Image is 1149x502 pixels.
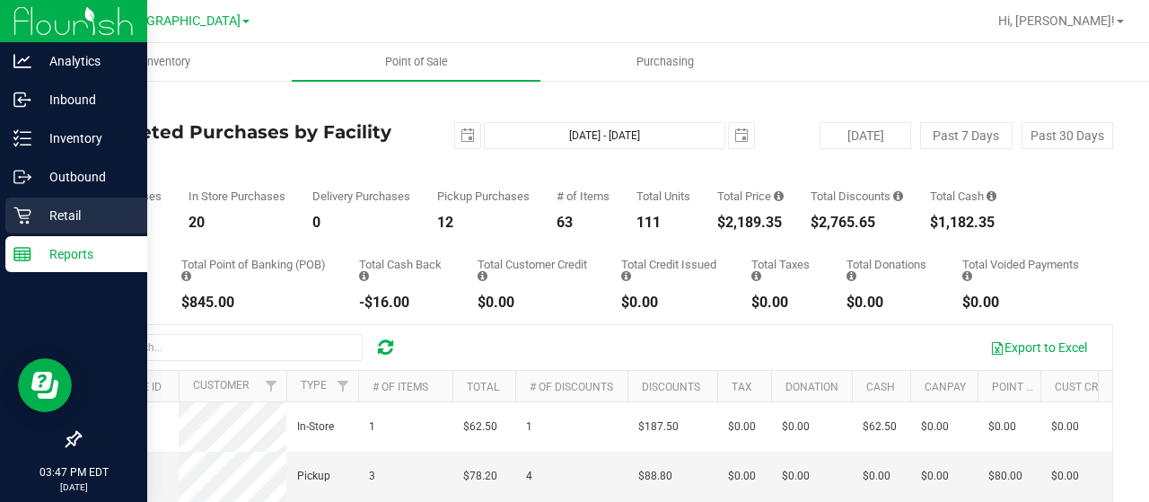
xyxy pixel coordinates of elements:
[930,190,996,202] div: Total Cash
[811,216,903,230] div: $2,765.65
[181,259,332,282] div: Total Point of Banking (POB)
[193,379,249,392] a: Customer
[373,381,428,393] a: # of Items
[301,379,327,392] a: Type
[962,295,1086,310] div: $0.00
[1055,381,1120,393] a: Cust Credit
[189,216,285,230] div: 20
[557,216,610,230] div: 63
[359,270,369,282] i: Sum of the cash-back amounts from rounded-up electronic payments for all purchases in the date ra...
[962,270,972,282] i: Sum of all voided payment transaction amounts, excluding tips and transaction fees, for all purch...
[13,207,31,225] inline-svg: Retail
[820,122,911,149] button: [DATE]
[31,243,139,265] p: Reports
[467,381,499,393] a: Total
[181,295,332,310] div: $845.00
[13,129,31,147] inline-svg: Inventory
[729,123,754,148] span: select
[463,468,497,485] span: $78.20
[925,381,966,393] a: CanPay
[292,43,540,81] a: Point of Sale
[31,50,139,72] p: Analytics
[540,43,789,81] a: Purchasing
[717,190,784,202] div: Total Price
[18,358,72,412] iframe: Resource center
[774,190,784,202] i: Sum of the total prices of all purchases in the date range.
[638,468,672,485] span: $88.80
[992,381,1119,393] a: Point of Banking (POB)
[369,468,375,485] span: 3
[621,259,724,282] div: Total Credit Issued
[930,216,996,230] div: $1,182.35
[962,259,1086,282] div: Total Voided Payments
[987,190,996,202] i: Sum of the successful, non-voided cash payment transactions for all purchases in the date range. ...
[811,190,903,202] div: Total Discounts
[782,468,810,485] span: $0.00
[297,468,330,485] span: Pickup
[621,295,724,310] div: $0.00
[79,122,424,162] h4: Completed Purchases by Facility Report
[13,168,31,186] inline-svg: Outbound
[998,13,1115,28] span: Hi, [PERSON_NAME]!
[31,128,139,149] p: Inventory
[478,259,594,282] div: Total Customer Credit
[118,13,241,29] span: [GEOGRAPHIC_DATA]
[1022,122,1113,149] button: Past 30 Days
[189,190,285,202] div: In Store Purchases
[361,54,472,70] span: Point of Sale
[846,270,856,282] i: Sum of all round-up-to-next-dollar total price adjustments for all purchases in the date range.
[478,295,594,310] div: $0.00
[329,371,358,401] a: Filter
[728,418,756,436] span: $0.00
[557,190,610,202] div: # of Items
[921,418,949,436] span: $0.00
[863,418,897,436] span: $62.50
[612,54,718,70] span: Purchasing
[8,464,139,480] p: 03:47 PM EDT
[120,54,215,70] span: Inventory
[728,468,756,485] span: $0.00
[1051,418,1079,436] span: $0.00
[988,418,1016,436] span: $0.00
[312,216,410,230] div: 0
[978,332,1099,363] button: Export to Excel
[13,245,31,263] inline-svg: Reports
[526,468,532,485] span: 4
[463,418,497,436] span: $62.50
[526,418,532,436] span: 1
[866,381,895,393] a: Cash
[437,190,530,202] div: Pickup Purchases
[359,295,451,310] div: -$16.00
[369,418,375,436] span: 1
[257,371,286,401] a: Filter
[638,418,679,436] span: $187.50
[13,91,31,109] inline-svg: Inbound
[1051,468,1079,485] span: $0.00
[437,216,530,230] div: 12
[297,418,334,436] span: In-Store
[359,259,451,282] div: Total Cash Back
[13,52,31,70] inline-svg: Analytics
[8,480,139,494] p: [DATE]
[988,468,1022,485] span: $80.00
[312,190,410,202] div: Delivery Purchases
[782,418,810,436] span: $0.00
[31,166,139,188] p: Outbound
[732,381,752,393] a: Tax
[636,216,690,230] div: 111
[621,270,631,282] i: Sum of all account credit issued for all refunds from returned purchases in the date range.
[751,295,820,310] div: $0.00
[846,295,935,310] div: $0.00
[921,468,949,485] span: $0.00
[43,43,292,81] a: Inventory
[31,89,139,110] p: Inbound
[863,468,890,485] span: $0.00
[530,381,613,393] a: # of Discounts
[717,216,784,230] div: $2,189.35
[31,205,139,226] p: Retail
[642,381,700,393] a: Discounts
[846,259,935,282] div: Total Donations
[751,259,820,282] div: Total Taxes
[478,270,487,282] i: Sum of the successful, non-voided payments using account credit for all purchases in the date range.
[893,190,903,202] i: Sum of the discount values applied to the all purchases in the date range.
